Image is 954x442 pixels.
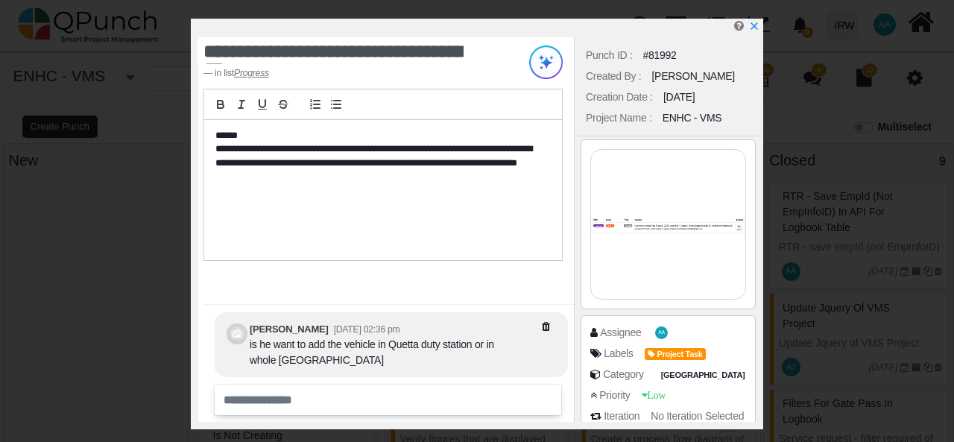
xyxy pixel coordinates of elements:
[250,323,328,335] b: [PERSON_NAME]
[651,69,735,84] div: [PERSON_NAME]
[529,45,563,79] img: Try writing with AI
[586,69,641,84] div: Created By :
[645,348,706,361] span: Project Task
[734,20,744,31] i: Edit Punch
[642,390,666,400] span: Low
[586,48,633,63] div: Punch ID :
[234,68,269,78] u: Progress
[663,89,695,105] div: [DATE]
[657,369,748,382] span: Pakistan
[203,66,499,80] footer: in list
[334,324,400,335] small: [DATE] 02:36 pm
[645,346,706,362] span: <div><span class="badge badge-secondary" style="background-color: #FE9200"> <i class="fa fa-tag p...
[600,325,641,341] div: Assignee
[655,326,668,339] span: Ahad Ahmed Taji
[586,110,652,126] div: Project Name :
[586,89,653,105] div: Creation Date :
[651,410,744,422] span: No Iteration Selected
[250,337,511,368] div: is he want to add the vehicle in Quetta duty station or in whole [GEOGRAPHIC_DATA]
[658,330,665,335] span: AA
[234,68,269,78] cite: Source Title
[663,110,722,126] div: ENHC - VMS
[749,21,759,31] svg: x
[643,48,677,63] div: #81992
[599,388,630,403] div: Priority
[749,20,759,32] a: x
[604,346,634,362] div: Labels
[603,367,644,382] div: Category
[604,408,639,424] div: Iteration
